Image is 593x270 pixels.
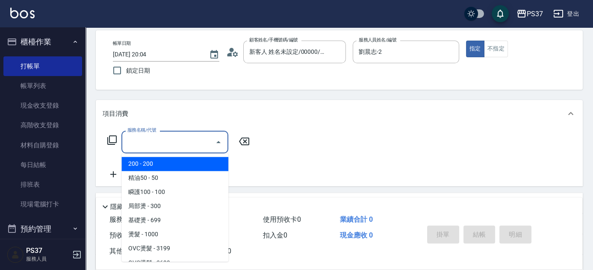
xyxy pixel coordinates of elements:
[3,31,82,53] button: 櫃檯作業
[204,44,224,65] button: Choose date, selected date is 2025-09-21
[340,231,373,239] span: 現金應收 0
[121,255,228,270] span: OVC燙髮 - 3699
[113,47,201,62] input: YYYY/MM/DD hh:mm
[359,37,396,43] label: 服務人員姓名/編號
[121,171,228,185] span: 精油50 - 50
[263,215,301,223] span: 使用預收卡 0
[121,227,228,241] span: 燙髮 - 1000
[3,96,82,115] a: 現金收支登錄
[3,76,82,96] a: 帳單列表
[121,199,228,213] span: 局部燙 - 300
[121,213,228,227] span: 基礎燙 - 699
[126,66,150,75] span: 鎖定日期
[7,246,24,263] img: Person
[26,255,70,263] p: 服務人員
[109,215,141,223] span: 服務消費 0
[513,5,546,23] button: PS37
[10,8,35,18] img: Logo
[113,40,131,47] label: 帳單日期
[3,218,82,240] button: 預約管理
[121,157,228,171] span: 200 - 200
[484,41,508,57] button: 不指定
[527,9,543,19] div: PS37
[3,56,82,76] a: 打帳單
[109,247,154,255] span: 其他付款方式 0
[249,37,298,43] label: 顧客姓名/手機號碼/編號
[121,241,228,255] span: OVC燙髮 - 3199
[3,115,82,135] a: 高階收支登錄
[96,193,583,214] div: 店販銷售
[110,202,149,211] p: 隱藏業績明細
[96,100,583,127] div: 項目消費
[492,5,509,22] button: save
[550,6,583,22] button: 登出
[103,109,128,118] p: 項目消費
[121,185,228,199] span: 瞬護100 - 100
[26,247,70,255] h5: PS37
[3,155,82,175] a: 每日結帳
[3,135,82,155] a: 材料自購登錄
[3,175,82,194] a: 排班表
[340,215,373,223] span: 業績合計 0
[263,231,287,239] span: 扣入金 0
[109,231,148,239] span: 預收卡販賣 0
[3,194,82,214] a: 現場電腦打卡
[466,41,484,57] button: 指定
[127,127,156,133] label: 服務名稱/代號
[212,135,225,149] button: Close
